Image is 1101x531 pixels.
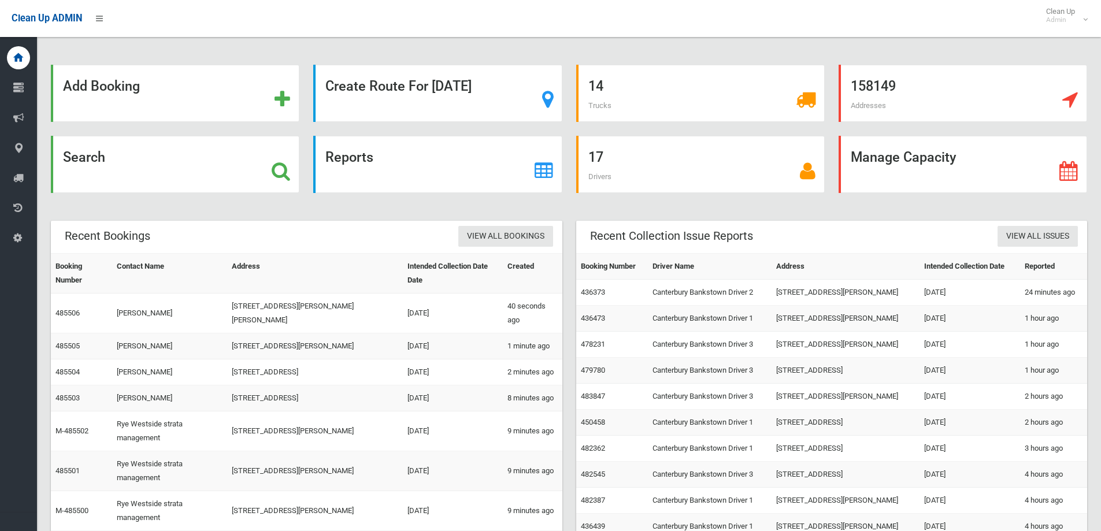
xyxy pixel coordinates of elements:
[63,149,105,165] strong: Search
[772,384,919,410] td: [STREET_ADDRESS][PERSON_NAME]
[839,136,1087,193] a: Manage Capacity
[63,78,140,94] strong: Add Booking
[112,411,227,451] td: Rye Westside strata management
[920,436,1020,462] td: [DATE]
[851,149,956,165] strong: Manage Capacity
[55,506,88,515] a: M-485500
[581,314,605,322] a: 436473
[55,393,80,402] a: 485503
[503,294,562,333] td: 40 seconds ago
[112,359,227,385] td: [PERSON_NAME]
[1020,332,1087,358] td: 1 hour ago
[588,101,611,110] span: Trucks
[648,254,772,280] th: Driver Name
[998,226,1078,247] a: View All Issues
[503,254,562,294] th: Created
[403,411,503,451] td: [DATE]
[588,78,603,94] strong: 14
[227,385,403,411] td: [STREET_ADDRESS]
[503,411,562,451] td: 9 minutes ago
[648,436,772,462] td: Canterbury Bankstown Driver 1
[55,341,80,350] a: 485505
[313,136,562,193] a: Reports
[1020,436,1087,462] td: 3 hours ago
[403,294,503,333] td: [DATE]
[648,462,772,488] td: Canterbury Bankstown Driver 3
[772,306,919,332] td: [STREET_ADDRESS][PERSON_NAME]
[51,136,299,193] a: Search
[648,488,772,514] td: Canterbury Bankstown Driver 1
[503,491,562,531] td: 9 minutes ago
[920,332,1020,358] td: [DATE]
[51,65,299,122] a: Add Booking
[648,306,772,332] td: Canterbury Bankstown Driver 1
[1020,384,1087,410] td: 2 hours ago
[581,340,605,348] a: 478231
[920,488,1020,514] td: [DATE]
[112,294,227,333] td: [PERSON_NAME]
[458,226,553,247] a: View All Bookings
[581,418,605,426] a: 450458
[403,359,503,385] td: [DATE]
[839,65,1087,122] a: 158149 Addresses
[112,491,227,531] td: Rye Westside strata management
[772,254,919,280] th: Address
[772,488,919,514] td: [STREET_ADDRESS][PERSON_NAME]
[920,280,1020,306] td: [DATE]
[325,78,472,94] strong: Create Route For [DATE]
[325,149,373,165] strong: Reports
[851,78,896,94] strong: 158149
[648,410,772,436] td: Canterbury Bankstown Driver 1
[1046,16,1075,24] small: Admin
[772,358,919,384] td: [STREET_ADDRESS]
[920,254,1020,280] th: Intended Collection Date
[403,491,503,531] td: [DATE]
[772,462,919,488] td: [STREET_ADDRESS]
[403,385,503,411] td: [DATE]
[581,496,605,504] a: 482387
[648,358,772,384] td: Canterbury Bankstown Driver 3
[55,466,80,475] a: 485501
[920,410,1020,436] td: [DATE]
[55,426,88,435] a: M-485502
[772,280,919,306] td: [STREET_ADDRESS][PERSON_NAME]
[851,101,886,110] span: Addresses
[112,385,227,411] td: [PERSON_NAME]
[581,444,605,452] a: 482362
[227,411,403,451] td: [STREET_ADDRESS][PERSON_NAME]
[503,359,562,385] td: 2 minutes ago
[772,332,919,358] td: [STREET_ADDRESS][PERSON_NAME]
[1020,254,1087,280] th: Reported
[503,333,562,359] td: 1 minute ago
[313,65,562,122] a: Create Route For [DATE]
[55,309,80,317] a: 485506
[576,254,648,280] th: Booking Number
[1020,280,1087,306] td: 24 minutes ago
[772,410,919,436] td: [STREET_ADDRESS]
[227,333,403,359] td: [STREET_ADDRESS][PERSON_NAME]
[1020,358,1087,384] td: 1 hour ago
[576,136,825,193] a: 17 Drivers
[648,280,772,306] td: Canterbury Bankstown Driver 2
[581,288,605,296] a: 436373
[1020,306,1087,332] td: 1 hour ago
[576,65,825,122] a: 14 Trucks
[920,462,1020,488] td: [DATE]
[55,367,80,376] a: 485504
[648,332,772,358] td: Canterbury Bankstown Driver 3
[227,491,403,531] td: [STREET_ADDRESS][PERSON_NAME]
[588,172,611,181] span: Drivers
[503,451,562,491] td: 9 minutes ago
[227,451,403,491] td: [STREET_ADDRESS][PERSON_NAME]
[581,392,605,400] a: 483847
[403,451,503,491] td: [DATE]
[112,333,227,359] td: [PERSON_NAME]
[581,366,605,374] a: 479780
[1020,488,1087,514] td: 4 hours ago
[51,254,112,294] th: Booking Number
[12,13,82,24] span: Clean Up ADMIN
[1040,7,1087,24] span: Clean Up
[920,306,1020,332] td: [DATE]
[227,359,403,385] td: [STREET_ADDRESS]
[403,254,503,294] th: Intended Collection Date Date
